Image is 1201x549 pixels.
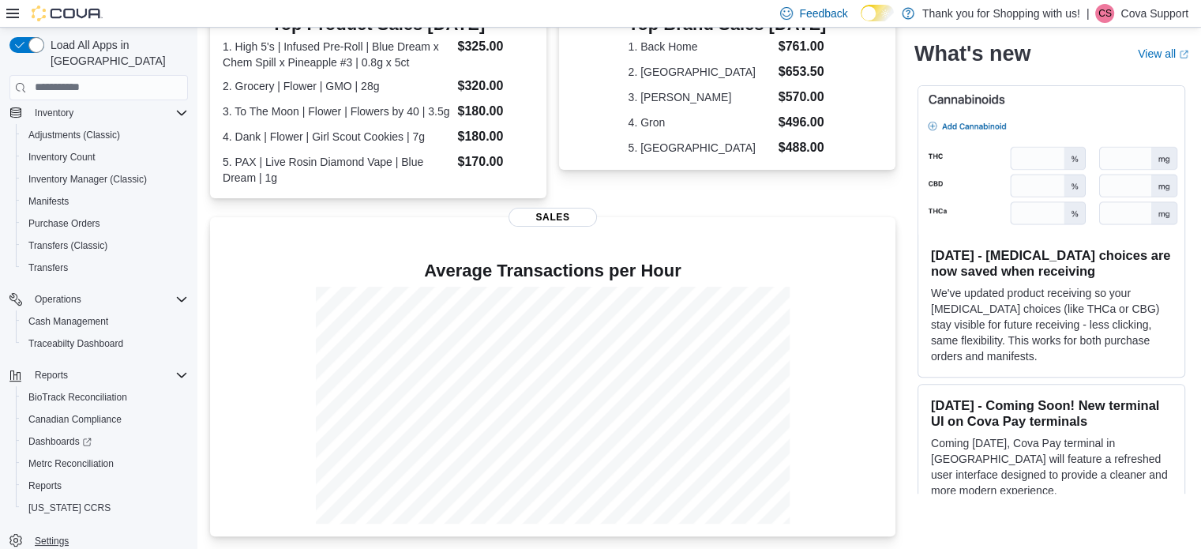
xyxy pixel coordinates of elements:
[457,102,533,121] dd: $180.00
[223,261,883,280] h4: Average Transactions per Hour
[28,290,88,309] button: Operations
[22,148,102,167] a: Inventory Count
[22,258,188,277] span: Transfers
[629,89,772,105] dt: 3. [PERSON_NAME]
[16,453,194,475] button: Metrc Reconciliation
[779,113,827,132] dd: $496.00
[22,476,188,495] span: Reports
[457,77,533,96] dd: $320.00
[16,431,194,453] a: Dashboards
[28,391,127,404] span: BioTrack Reconciliation
[22,236,114,255] a: Transfers (Classic)
[22,192,188,211] span: Manifests
[629,39,772,55] dt: 1. Back Home
[3,364,194,386] button: Reports
[22,410,128,429] a: Canadian Compliance
[22,126,188,145] span: Adjustments (Classic)
[22,214,107,233] a: Purchase Orders
[44,37,188,69] span: Load All Apps in [GEOGRAPHIC_DATA]
[16,475,194,497] button: Reports
[1087,4,1090,23] p: |
[16,310,194,333] button: Cash Management
[22,148,188,167] span: Inventory Count
[922,4,1080,23] p: Thank you for Shopping with us!
[16,190,194,212] button: Manifests
[16,408,194,431] button: Canadian Compliance
[16,212,194,235] button: Purchase Orders
[3,102,194,124] button: Inventory
[1120,4,1188,23] p: Cova Support
[223,103,451,119] dt: 3. To The Moon | Flower | Flowers by 40 | 3.5g
[28,479,62,492] span: Reports
[457,37,533,56] dd: $325.00
[629,140,772,156] dt: 5. [GEOGRAPHIC_DATA]
[28,103,188,122] span: Inventory
[779,62,827,81] dd: $653.50
[223,129,451,145] dt: 4. Dank | Flower | Girl Scout Cookies | 7g
[16,124,194,146] button: Adjustments (Classic)
[22,170,188,189] span: Inventory Manager (Classic)
[457,127,533,146] dd: $180.00
[35,107,73,119] span: Inventory
[32,6,103,21] img: Cova
[22,170,153,189] a: Inventory Manager (Classic)
[629,64,772,80] dt: 2. [GEOGRAPHIC_DATA]
[28,261,68,274] span: Transfers
[16,168,194,190] button: Inventory Manager (Classic)
[223,154,451,186] dt: 5. PAX | Live Rosin Diamond Vape | Blue Dream | 1g
[16,235,194,257] button: Transfers (Classic)
[16,497,194,519] button: [US_STATE] CCRS
[28,217,100,230] span: Purchase Orders
[223,78,451,94] dt: 2. Grocery | Flower | GMO | 28g
[28,337,123,350] span: Traceabilty Dashboard
[28,435,92,448] span: Dashboards
[28,366,74,385] button: Reports
[22,312,114,331] a: Cash Management
[22,432,188,451] span: Dashboards
[16,257,194,279] button: Transfers
[22,476,68,495] a: Reports
[799,6,847,21] span: Feedback
[16,333,194,355] button: Traceabilty Dashboard
[22,214,188,233] span: Purchase Orders
[28,195,69,208] span: Manifests
[22,388,188,407] span: BioTrack Reconciliation
[779,88,827,107] dd: $570.00
[35,535,69,547] span: Settings
[28,502,111,514] span: [US_STATE] CCRS
[22,334,188,353] span: Traceabilty Dashboard
[779,37,827,56] dd: $761.00
[28,413,122,426] span: Canadian Compliance
[779,138,827,157] dd: $488.00
[22,498,117,517] a: [US_STATE] CCRS
[22,454,188,473] span: Metrc Reconciliation
[1095,4,1114,23] div: Cova Support
[35,293,81,306] span: Operations
[1098,4,1112,23] span: CS
[931,247,1172,279] h3: [DATE] - [MEDICAL_DATA] choices are now saved when receiving
[28,239,107,252] span: Transfers (Classic)
[28,290,188,309] span: Operations
[22,410,188,429] span: Canadian Compliance
[28,366,188,385] span: Reports
[28,151,96,164] span: Inventory Count
[931,397,1172,429] h3: [DATE] - Coming Soon! New terminal UI on Cova Pay terminals
[22,312,188,331] span: Cash Management
[629,115,772,130] dt: 4. Gron
[22,192,75,211] a: Manifests
[1179,50,1188,59] svg: External link
[861,5,894,21] input: Dark Mode
[28,129,120,141] span: Adjustments (Classic)
[22,498,188,517] span: Washington CCRS
[1138,47,1188,60] a: View allExternal link
[28,103,80,122] button: Inventory
[28,457,114,470] span: Metrc Reconciliation
[16,386,194,408] button: BioTrack Reconciliation
[22,454,120,473] a: Metrc Reconciliation
[35,369,68,382] span: Reports
[914,41,1030,66] h2: What's new
[223,39,451,70] dt: 1. High 5's | Infused Pre-Roll | Blue Dream x Chem Spill x Pineapple #3 | 0.8g x 5ct
[22,334,129,353] a: Traceabilty Dashboard
[509,208,597,227] span: Sales
[931,435,1172,498] p: Coming [DATE], Cova Pay terminal in [GEOGRAPHIC_DATA] will feature a refreshed user interface des...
